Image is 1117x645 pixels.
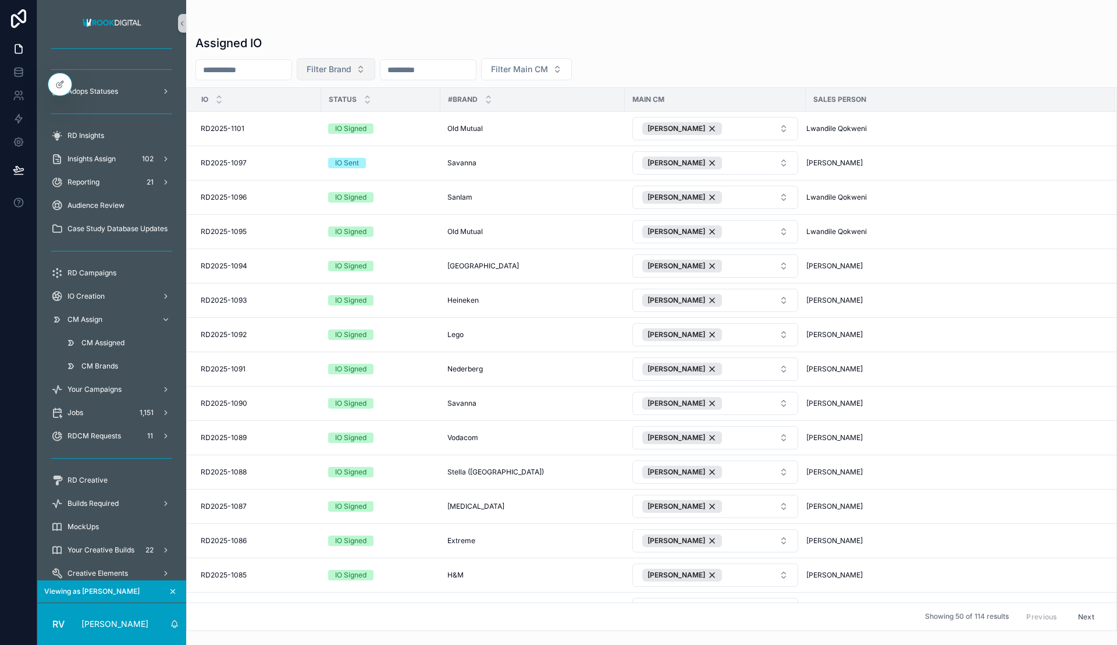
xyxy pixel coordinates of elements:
div: IO Signed [335,570,367,580]
div: IO Sent [335,158,359,168]
span: RD Creative [67,476,108,485]
button: Unselect 6 [642,466,722,479]
span: [MEDICAL_DATA] [447,502,504,511]
span: [PERSON_NAME] [648,536,705,545]
span: Reporting [67,178,99,187]
a: Adops Statuses [44,81,179,102]
span: CM Assign [67,315,102,324]
span: Builds Required [67,499,119,508]
span: [PERSON_NAME] [648,296,705,305]
span: Showing 50 of 114 results [925,612,1009,622]
span: Viewing as [PERSON_NAME] [44,587,140,596]
button: Unselect 181 [642,363,722,375]
p: [PERSON_NAME] [81,618,148,630]
span: Status [329,95,357,104]
button: Select Button [632,289,798,312]
span: Main CM [632,95,664,104]
a: Your Campaigns [44,379,179,400]
span: RD Insights [67,131,104,140]
button: Select Button [632,254,798,278]
span: Stella ([GEOGRAPHIC_DATA]) [447,467,544,477]
div: IO Signed [335,501,367,512]
button: Select Button [632,151,798,175]
div: IO Signed [335,261,367,271]
a: Creative Elements [44,563,179,584]
span: Your Campaigns [67,385,122,394]
a: RDCM Requests11 [44,426,179,446]
div: 1,151 [136,406,157,420]
span: RV [52,617,65,631]
button: Select Button [632,460,798,484]
span: IO [201,95,208,104]
button: Unselect 181 [642,397,722,410]
span: [PERSON_NAME] [806,570,863,580]
span: Savanna [447,158,476,168]
span: #Brand [448,95,478,104]
button: Select Button [632,495,798,518]
button: Unselect 181 [642,260,722,272]
button: Unselect 181 [642,122,722,135]
span: RD2025-1088 [201,467,247,477]
button: Unselect 181 [642,328,722,341]
a: Case Study Database Updates [44,218,179,239]
span: RD2025-1092 [201,330,247,339]
span: RDCM Requests [67,431,121,441]
span: Sales Person [813,95,866,104]
span: RD2025-1096 [201,193,247,202]
span: H&M [447,570,464,580]
span: [PERSON_NAME] [648,124,705,133]
span: RD2025-1087 [201,502,247,511]
button: Unselect 181 [642,500,722,513]
img: App logo [79,14,145,33]
div: scrollable content [37,47,186,580]
button: Select Button [632,392,798,415]
span: [PERSON_NAME] [806,296,863,305]
span: RD2025-1086 [201,536,247,545]
span: Lwandile Qokweni [806,124,867,133]
span: Case Study Database Updates [67,224,168,233]
button: Select Button [632,323,798,346]
span: [PERSON_NAME] [648,467,705,477]
span: RD2025-1101 [201,124,244,133]
div: IO Signed [335,123,367,134]
span: RD2025-1094 [201,261,247,271]
button: Select Button [632,186,798,209]
span: Jobs [67,408,83,417]
span: RD2025-1097 [201,158,247,168]
span: RD2025-1095 [201,227,247,236]
span: Sanlam [447,193,472,202]
a: Audience Review [44,195,179,216]
span: Vodacom [447,433,478,442]
a: RD Campaigns [44,263,179,283]
div: 22 [142,543,157,557]
span: [PERSON_NAME] [806,364,863,374]
span: Your Creative Builds [67,545,134,555]
span: [PERSON_NAME] [648,570,705,580]
button: Unselect 6 [642,431,722,444]
button: Unselect 6 [642,569,722,582]
button: Unselect 6 [642,294,722,307]
div: 21 [143,175,157,189]
div: IO Signed [335,295,367,306]
span: [PERSON_NAME] [806,536,863,545]
button: Unselect 181 [642,225,722,238]
span: RD Campaigns [67,268,116,278]
span: [PERSON_NAME] [648,433,705,442]
a: Insights Assign102 [44,148,179,169]
button: Select Button [632,220,798,243]
span: [PERSON_NAME] [648,364,705,374]
a: Reporting21 [44,172,179,193]
span: CM Assigned [81,338,124,348]
div: IO Signed [335,536,367,546]
div: 11 [143,429,157,443]
button: Unselect 181 [642,157,722,169]
span: Nederberg [447,364,483,374]
span: MockUps [67,522,99,531]
button: Select Button [632,529,798,552]
span: Lwandile Qokweni [806,227,867,236]
span: Old Mutual [447,124,483,133]
span: RD2025-1091 [201,364,246,374]
button: Unselect 181 [642,534,722,547]
button: Select Button [632,426,798,449]
span: Lwandile Qokweni [806,193,867,202]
